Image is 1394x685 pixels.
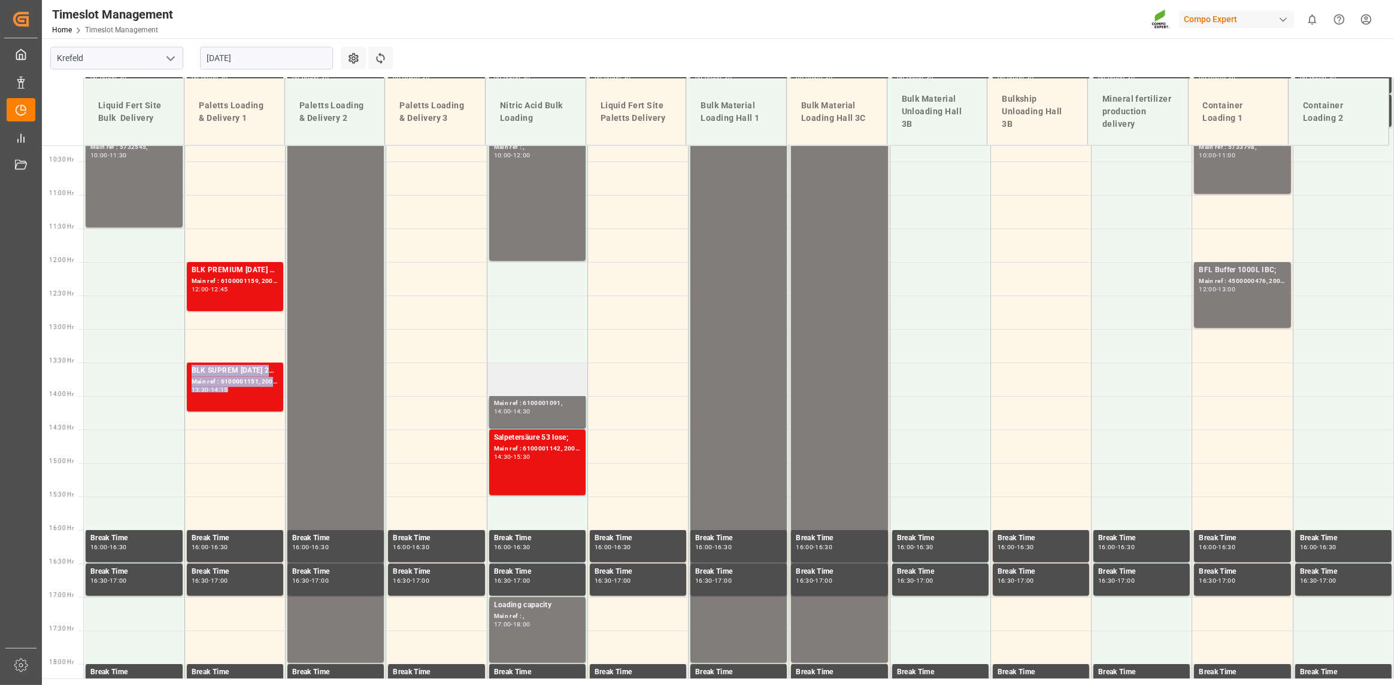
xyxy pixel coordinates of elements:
div: 16:30 [1199,578,1216,583]
div: Break Time [292,566,379,578]
div: - [813,578,815,583]
div: 16:30 [311,544,329,550]
div: Break Time [90,566,178,578]
div: - [1216,678,1218,684]
span: 16:00 Hr [49,525,74,531]
div: 16:30 [796,578,813,583]
div: Break Time [90,532,178,544]
div: 16:30 [412,544,429,550]
div: - [1015,678,1017,684]
div: Bulk Material Loading Hall 1 [696,95,777,129]
div: 10:00 [494,153,511,158]
div: Bulkship Unloading Hall 3B [997,88,1078,135]
div: Break Time [292,666,379,678]
div: Break Time [90,666,178,678]
div: 16:00 [998,544,1015,550]
div: 18:00 [1300,678,1317,684]
div: 16:30 [614,544,631,550]
div: - [511,622,513,627]
div: 16:30 [897,578,914,583]
div: 16:30 [1219,544,1236,550]
span: 14:30 Hr [49,424,74,431]
div: Break Time [1098,532,1185,544]
div: 16:30 [595,578,612,583]
div: 17:00 [311,578,329,583]
div: Break Time [292,532,379,544]
div: - [410,544,412,550]
div: 16:00 [494,544,511,550]
div: - [209,578,211,583]
div: 16:30 [1319,544,1337,550]
span: 11:30 Hr [49,223,74,230]
div: Break Time [998,566,1084,578]
div: 16:00 [292,544,310,550]
button: open menu [161,49,179,68]
div: - [813,544,815,550]
div: - [713,578,714,583]
div: Break Time [393,666,480,678]
div: Bulk Material Loading Hall 3C [796,95,877,129]
div: - [108,678,110,684]
div: 16:30 [714,544,732,550]
div: 18:30 [815,678,832,684]
div: 18:00 [494,678,511,684]
div: Break Time [192,532,278,544]
div: Paletts Loading & Delivery 1 [194,95,275,129]
span: 13:00 Hr [49,324,74,330]
div: Paletts Loading & Delivery 3 [395,95,475,129]
div: 17:00 [211,578,228,583]
div: - [511,409,513,414]
div: 18:30 [916,678,934,684]
div: Break Time [393,532,480,544]
div: - [410,678,412,684]
div: 16:00 [796,544,813,550]
div: 18:00 [192,678,209,684]
div: 16:30 [90,578,108,583]
div: Break Time [494,532,581,544]
div: - [1317,578,1319,583]
div: 18:00 [998,678,1015,684]
div: 10:00 [90,153,108,158]
div: 16:00 [1098,544,1116,550]
div: 14:00 [494,409,511,414]
div: 16:30 [916,544,934,550]
div: - [108,578,110,583]
div: 17:00 [1219,578,1236,583]
div: Main ref : 4500000476, 2000000296; [1199,276,1286,287]
div: - [1317,678,1319,684]
div: 18:00 [1199,678,1216,684]
div: - [1317,544,1319,550]
div: 10:00 [1199,153,1216,158]
div: 14:30 [494,454,511,459]
div: 18:30 [614,678,631,684]
div: Main ref : 6100001159, 2000001024; [192,276,278,287]
div: Break Time [1300,566,1387,578]
div: 14:15 [211,387,228,392]
div: - [209,544,211,550]
span: 13:30 Hr [49,357,74,364]
img: Screenshot%202023-09-29%20at%2010.02.21.png_1712312052.png [1151,9,1171,30]
div: Main ref : , [494,611,581,622]
div: Break Time [695,566,782,578]
button: Compo Expert [1179,8,1299,31]
div: Break Time [192,566,278,578]
div: 17:00 [714,578,732,583]
div: BLK PREMIUM [DATE] 25kg (x42) INT; [192,264,278,276]
div: - [310,578,311,583]
div: 16:00 [695,544,713,550]
div: 18:00 [513,622,531,627]
span: 17:00 Hr [49,592,74,598]
div: 18:00 [796,678,813,684]
div: Break Time [1199,532,1286,544]
div: Break Time [1300,532,1387,544]
div: Container Loading 2 [1298,95,1379,129]
div: Main ref : 6100001142, 2000001005; [494,444,581,454]
div: 18:00 [393,678,410,684]
div: 17:00 [1117,578,1135,583]
div: 16:30 [695,578,713,583]
div: - [410,578,412,583]
div: BLK SUPREM [DATE] 25kg (x40) INT;BLK SUPREM [DATE] 50kg (x21) D,EN,FR,PL;BLK SUPREM [DATE]+3+TE B... [192,365,278,377]
div: 16:30 [1098,578,1116,583]
div: 18:00 [695,678,713,684]
div: 18:30 [412,678,429,684]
